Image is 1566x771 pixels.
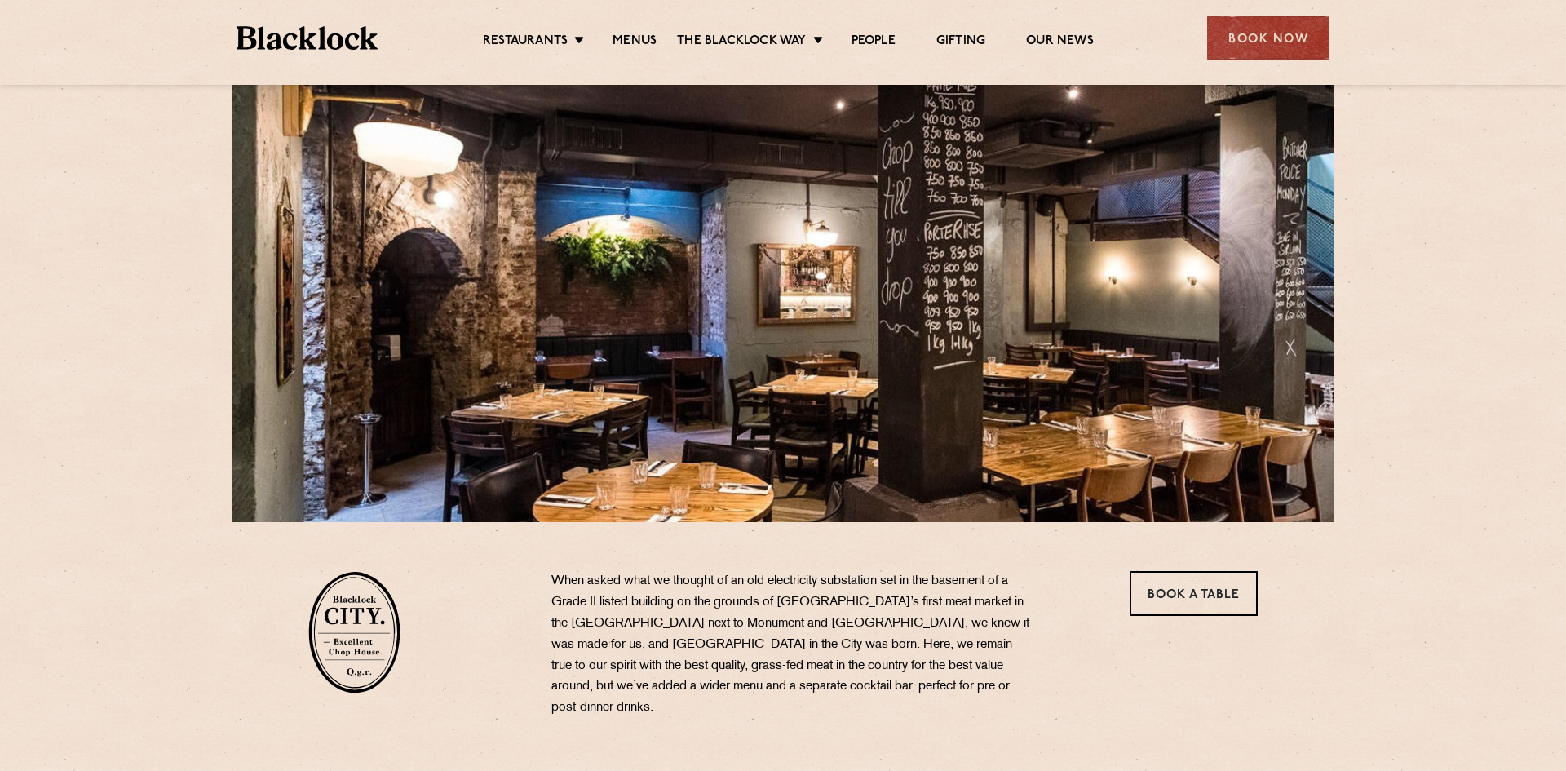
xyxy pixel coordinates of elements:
[551,571,1033,719] p: When asked what we thought of an old electricity substation set in the basement of a Grade II lis...
[308,571,400,693] img: City-stamp-default.svg
[677,33,806,51] a: The Blacklock Way
[237,26,378,50] img: BL_Textured_Logo-footer-cropped.svg
[1026,33,1094,51] a: Our News
[613,33,657,51] a: Menus
[1130,571,1258,616] a: Book a Table
[852,33,896,51] a: People
[1207,16,1329,60] div: Book Now
[936,33,985,51] a: Gifting
[483,33,568,51] a: Restaurants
